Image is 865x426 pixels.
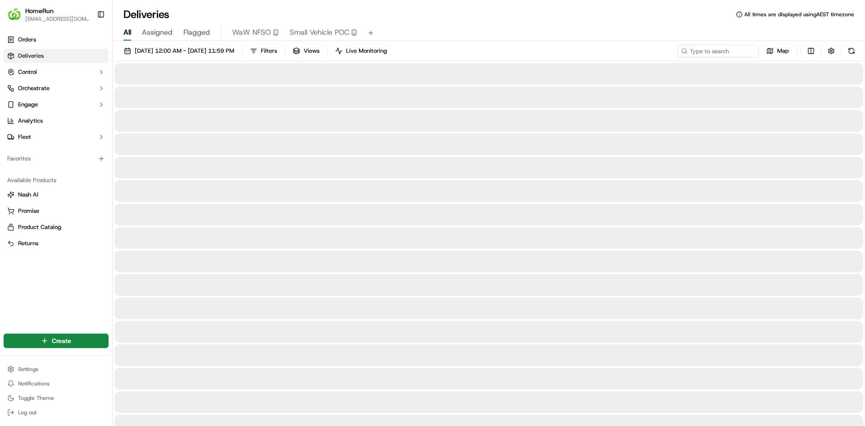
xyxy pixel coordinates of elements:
span: Analytics [18,117,43,125]
button: Engage [4,97,109,112]
span: Control [18,68,37,76]
span: Create [52,336,71,345]
span: Nash AI [18,191,38,199]
a: Promise [7,207,105,215]
button: Log out [4,406,109,419]
img: HomeRun [7,7,22,22]
span: [DATE] 12:00 AM - [DATE] 11:59 PM [135,47,234,55]
span: Log out [18,409,36,416]
input: Type to search [678,45,759,57]
span: Settings [18,366,38,373]
span: Product Catalog [18,223,61,231]
span: Filters [261,47,277,55]
span: Orders [18,36,36,44]
button: Live Monitoring [331,45,391,57]
span: Notifications [18,380,50,387]
span: All times are displayed using AEST timezone [744,11,854,18]
button: Notifications [4,377,109,390]
div: Available Products [4,173,109,188]
span: Deliveries [18,52,44,60]
button: Filters [246,45,281,57]
span: WaW NFSO [232,27,271,38]
button: Returns [4,236,109,251]
button: Orchestrate [4,81,109,96]
button: Toggle Theme [4,392,109,404]
button: HomeRun [25,6,54,15]
button: Create [4,334,109,348]
button: HomeRunHomeRun[EMAIL_ADDRESS][DOMAIN_NAME] [4,4,93,25]
span: Fleet [18,133,31,141]
h1: Deliveries [123,7,169,22]
button: [DATE] 12:00 AM - [DATE] 11:59 PM [120,45,238,57]
a: Orders [4,32,109,47]
a: Analytics [4,114,109,128]
a: Deliveries [4,49,109,63]
span: Orchestrate [18,84,50,92]
button: Refresh [845,45,858,57]
button: Settings [4,363,109,376]
button: Views [289,45,323,57]
button: Promise [4,204,109,218]
a: Returns [7,239,105,247]
span: Assigned [142,27,173,38]
span: Small Vehicle POC [290,27,349,38]
button: [EMAIL_ADDRESS][DOMAIN_NAME] [25,15,90,23]
button: Fleet [4,130,109,144]
a: Product Catalog [7,223,105,231]
button: Nash AI [4,188,109,202]
button: Control [4,65,109,79]
div: Favorites [4,151,109,166]
span: Returns [18,239,38,247]
span: Views [304,47,319,55]
span: All [123,27,131,38]
span: Map [777,47,789,55]
span: Toggle Theme [18,394,54,402]
button: Product Catalog [4,220,109,234]
a: Nash AI [7,191,105,199]
button: Map [762,45,793,57]
span: Engage [18,101,38,109]
span: Promise [18,207,39,215]
span: Live Monitoring [346,47,387,55]
span: Flagged [183,27,210,38]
